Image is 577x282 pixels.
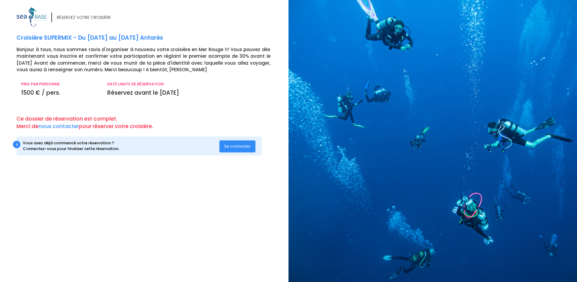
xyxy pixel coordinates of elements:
[17,7,47,27] img: logo_color1.png
[21,89,98,97] p: 1500 € / pers.
[107,81,270,87] p: DATE LIMITE DE RÉSERVATION
[17,34,284,42] p: Croisière SUPERMIX - Du [DATE] au [DATE] Antarès
[224,143,251,149] span: Se connecter
[38,123,79,130] a: nous contacter
[219,143,255,149] a: Se connecter
[17,115,284,130] p: Ce dossier de réservation est complet. Merci de pour réserver votre croisière.
[57,14,111,21] div: RÉSERVEZ VOTRE CROISIÈRE
[107,89,270,97] p: Réservez avant le [DATE]
[17,46,284,73] p: Bonjour à tous, nous sommes ravis d'organiser à nouveau votre croisière en Mer Rouge !!! Vous pou...
[23,140,220,152] div: Vous avez déjà commencé votre réservation ? Connectez-vous pour finaliser cette réservation.
[219,140,255,152] button: Se connecter
[21,81,98,87] p: PRIX PAR PERSONNE
[13,141,20,148] div: i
